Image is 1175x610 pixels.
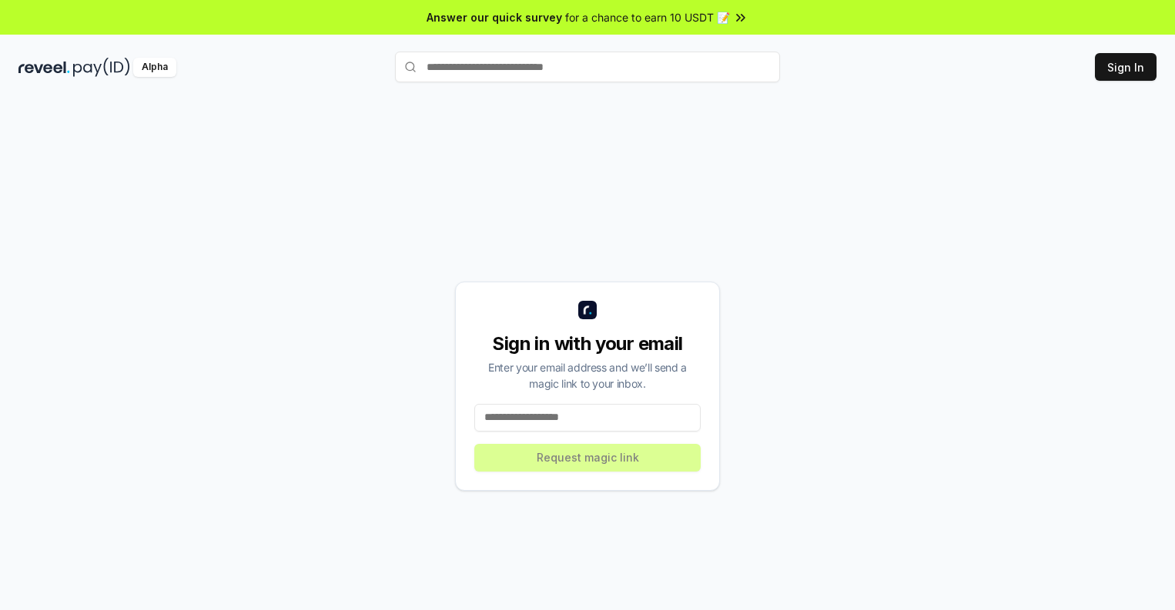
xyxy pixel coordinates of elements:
[18,58,70,77] img: reveel_dark
[73,58,130,77] img: pay_id
[474,359,701,392] div: Enter your email address and we’ll send a magic link to your inbox.
[427,9,562,25] span: Answer our quick survey
[1095,53,1157,81] button: Sign In
[133,58,176,77] div: Alpha
[565,9,730,25] span: for a chance to earn 10 USDT 📝
[474,332,701,356] div: Sign in with your email
[578,301,597,319] img: logo_small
